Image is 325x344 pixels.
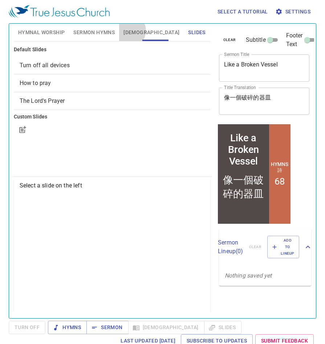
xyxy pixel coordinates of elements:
span: [object Object] [20,97,65,104]
span: Sermon [92,323,122,332]
span: Sermon Hymns [73,28,115,37]
i: Nothing saved yet [225,272,272,279]
span: Select a tutorial [218,7,268,16]
button: Add to Lineup [267,236,299,259]
div: Turn off all devices [14,57,210,74]
span: Slides [188,28,205,37]
span: Add to Lineup [272,237,294,257]
span: Hymns [54,323,81,332]
span: Settings [277,7,310,16]
span: Footer Text [286,31,303,49]
p: Select a slide on the left [20,181,207,190]
span: Subtitle [246,36,266,44]
span: [object Object] [20,62,70,69]
span: Hymnal Worship [18,28,65,37]
div: The Lord's Prayer [14,92,210,110]
img: True Jesus Church [9,5,110,18]
button: Settings [274,5,313,19]
p: Sermon Lineup ( 0 ) [218,238,243,256]
span: [DEMOGRAPHIC_DATA] [123,28,179,37]
button: Sermon [86,321,128,334]
h6: Custom Slides [14,113,210,121]
button: Select a tutorial [215,5,271,19]
textarea: Like a Broken Vessel [224,61,305,75]
button: Hymns [48,321,87,334]
h6: Default Slides [14,46,210,54]
textarea: 像一個破碎的器皿 [224,94,305,108]
span: [object Object] [20,80,51,86]
span: clear [223,37,236,43]
div: Sermon Lineup(0)clearAdd to Lineup [219,228,311,266]
div: How to pray [14,74,210,92]
iframe: from-child [216,122,292,226]
button: clear [219,36,240,44]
